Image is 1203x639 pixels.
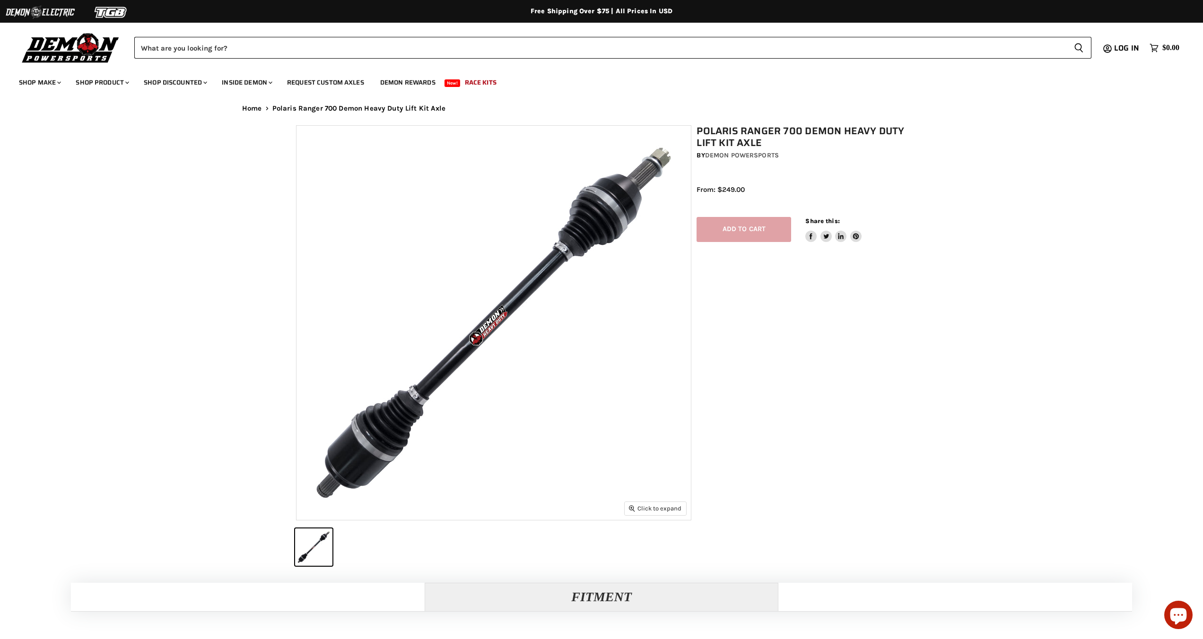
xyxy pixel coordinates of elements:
a: Race Kits [458,73,504,92]
aside: Share this: [805,217,862,242]
div: by [697,150,912,161]
a: Log in [1110,44,1145,52]
button: Fitment [425,583,778,611]
button: Click to expand [625,502,686,515]
span: Log in [1114,42,1139,54]
a: $0.00 [1145,41,1184,55]
a: Demon Powersports [705,151,779,159]
img: Demon Powersports [19,31,122,64]
span: New! [445,79,461,87]
span: From: $249.00 [697,185,745,194]
ul: Main menu [12,69,1177,92]
input: Search [134,37,1066,59]
a: Demon Rewards [373,73,443,92]
h1: Polaris Ranger 700 Demon Heavy Duty Lift Kit Axle [697,125,912,149]
span: Click to expand [629,505,681,512]
span: $0.00 [1162,43,1179,52]
button: Search [1066,37,1091,59]
a: Shop Product [69,73,135,92]
a: Request Custom Axles [280,73,371,92]
button: Polaris Ranger 700 Demon Heavy Duty Lift Kit Axle thumbnail [295,528,332,566]
img: TGB Logo 2 [76,3,147,21]
a: Home [242,104,262,112]
div: Free Shipping Over $75 | All Prices In USD [223,7,980,16]
nav: Breadcrumbs [223,104,980,112]
a: Shop Make [12,73,67,92]
form: Product [134,37,1091,59]
span: Polaris Ranger 700 Demon Heavy Duty Lift Kit Axle [272,104,445,112]
inbox-online-store-chat: Shopify online store chat [1161,601,1195,631]
span: Share this: [805,217,839,225]
img: Demon Electric Logo 2 [5,3,76,21]
a: Inside Demon [215,73,278,92]
a: Shop Discounted [137,73,213,92]
img: Polaris Ranger 700 Demon Heavy Duty Lift Kit Axle [296,126,691,520]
